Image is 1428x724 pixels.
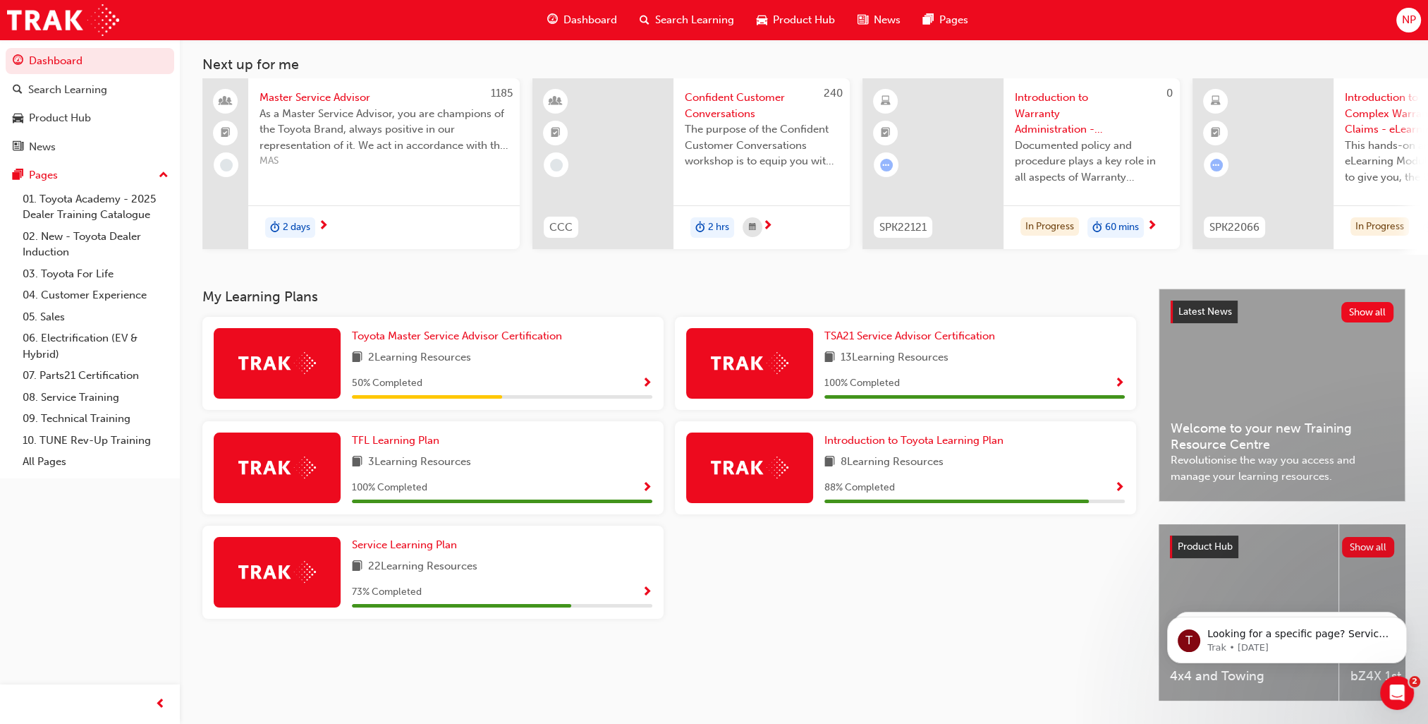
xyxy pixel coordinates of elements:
button: DashboardSearch LearningProduct HubNews [6,45,174,162]
span: Show Progress [1114,378,1125,390]
span: 100 % Completed [352,480,427,496]
span: Master Service Advisor [260,90,508,106]
h3: Next up for me [180,56,1428,73]
div: Pages [29,167,58,183]
span: car-icon [13,112,23,125]
span: learningRecordVerb_NONE-icon [220,159,233,171]
span: 100 % Completed [824,375,900,392]
span: NP [1401,12,1415,28]
span: news-icon [13,141,23,154]
span: duration-icon [695,219,705,237]
span: people-icon [221,92,231,111]
a: car-iconProduct Hub [745,6,846,35]
span: learningRecordVerb_ATTEMPT-icon [1210,159,1223,171]
span: guage-icon [547,11,558,29]
span: booktick-icon [551,124,561,143]
span: Show Progress [642,586,652,599]
img: Trak [238,457,316,478]
span: 50 % Completed [352,375,422,392]
span: car-icon [757,11,767,29]
a: Dashboard [6,48,174,74]
a: Introduction to Toyota Learning Plan [824,433,1009,449]
button: NP [1396,8,1421,32]
span: Show Progress [642,482,652,495]
a: Search Learning [6,77,174,103]
a: 08. Service Training [17,387,174,409]
span: Product Hub [773,12,835,28]
span: next-icon [762,220,773,233]
span: TSA21 Service Advisor Certification [824,330,995,342]
span: up-icon [159,167,169,185]
a: 10. TUNE Rev-Up Training [17,430,174,452]
img: Trak [7,4,119,36]
a: search-iconSearch Learning [628,6,745,35]
span: Service Learning Plan [352,538,457,551]
span: pages-icon [923,11,934,29]
span: book-icon [352,454,362,471]
span: Welcome to your new Training Resource Centre [1171,421,1393,452]
span: book-icon [824,454,835,471]
div: In Progress [1350,217,1409,236]
img: Trak [238,352,316,374]
span: 88 % Completed [824,480,895,496]
span: News [874,12,901,28]
button: Pages [6,162,174,188]
span: TFL Learning Plan [352,434,439,447]
span: 2 Learning Resources [368,349,471,367]
span: 22 Learning Resources [368,558,477,576]
span: 73 % Completed [352,584,422,601]
a: TSA21 Service Advisor Certification [824,328,1001,344]
a: 03. Toyota For Life [17,263,174,285]
a: 06. Electrification (EV & Hybrid) [17,327,174,365]
button: Show Progress [642,479,652,497]
span: 2 days [283,219,310,236]
a: Toyota Master Service Advisor Certification [352,328,568,344]
span: next-icon [318,220,329,233]
span: learningResourceType_INSTRUCTOR_LED-icon [551,92,561,111]
span: guage-icon [13,55,23,68]
a: All Pages [17,451,174,473]
iframe: Intercom notifications message [1146,587,1428,686]
button: Show all [1342,537,1395,557]
span: Show Progress [1114,482,1125,495]
a: 04. Customer Experience [17,284,174,306]
a: Latest NewsShow all [1171,301,1393,323]
span: Show Progress [642,378,652,390]
button: Show Progress [642,375,652,392]
span: calendar-icon [749,219,756,236]
span: next-icon [1147,220,1157,233]
img: Trak [711,352,788,374]
img: Trak [238,561,316,583]
span: search-icon [13,84,23,97]
span: 2 [1409,676,1420,687]
span: 240 [824,87,843,99]
button: Show Progress [1114,479,1125,497]
span: booktick-icon [881,124,891,143]
a: news-iconNews [846,6,912,35]
iframe: Intercom live chat [1380,676,1414,710]
span: 2 hrs [708,219,729,236]
a: 07. Parts21 Certification [17,365,174,387]
a: News [6,134,174,160]
span: The purpose of the Confident Customer Conversations workshop is to equip you with tools to commun... [685,121,838,169]
span: 60 mins [1105,219,1139,236]
div: Search Learning [28,82,107,98]
a: Service Learning Plan [352,537,463,553]
div: News [29,139,56,155]
button: Show Progress [642,584,652,601]
span: booktick-icon [221,124,231,143]
img: Trak [711,457,788,478]
span: prev-icon [155,696,166,713]
a: guage-iconDashboard [536,6,628,35]
span: duration-icon [270,219,280,237]
span: book-icon [352,349,362,367]
a: Product Hub [6,105,174,131]
h3: My Learning Plans [202,289,1136,305]
span: search-icon [640,11,649,29]
a: 0SPK22121Introduction to Warranty Administration - eLearningDocumented policy and procedure plays... [862,78,1180,249]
